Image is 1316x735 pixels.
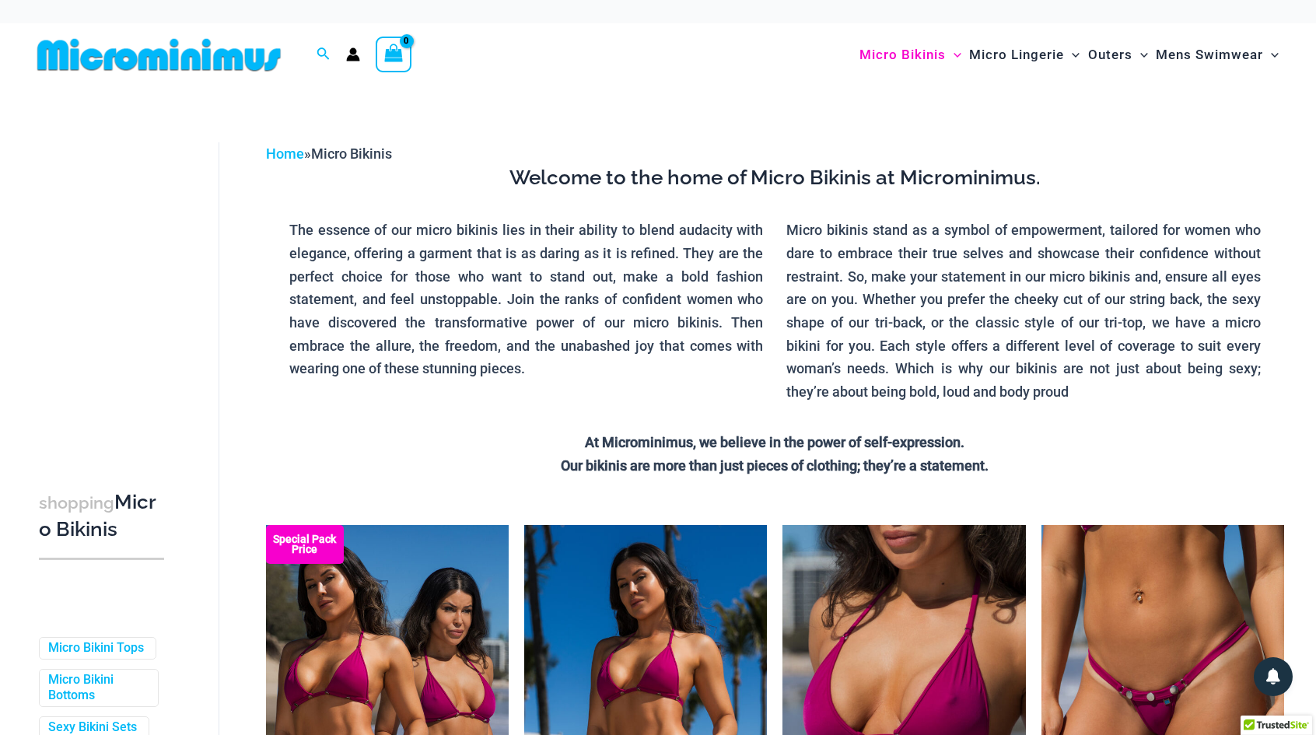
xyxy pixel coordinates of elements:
[1263,35,1279,75] span: Menu Toggle
[311,145,392,162] span: Micro Bikinis
[39,130,179,441] iframe: TrustedSite Certified
[376,37,411,72] a: View Shopping Cart, empty
[856,31,965,79] a: Micro BikinisMenu ToggleMenu Toggle
[965,31,1083,79] a: Micro LingerieMenu ToggleMenu Toggle
[266,145,392,162] span: »
[1152,31,1283,79] a: Mens SwimwearMenu ToggleMenu Toggle
[561,457,989,474] strong: Our bikinis are more than just pieces of clothing; they’re a statement.
[48,640,144,656] a: Micro Bikini Tops
[946,35,961,75] span: Menu Toggle
[48,672,146,705] a: Micro Bikini Bottoms
[1088,35,1132,75] span: Outers
[1064,35,1080,75] span: Menu Toggle
[585,434,964,450] strong: At Microminimus, we believe in the power of self-expression.
[1132,35,1148,75] span: Menu Toggle
[266,145,304,162] a: Home
[853,29,1285,81] nav: Site Navigation
[266,534,344,555] b: Special Pack Price
[1156,35,1263,75] span: Mens Swimwear
[317,45,331,65] a: Search icon link
[278,165,1272,191] h3: Welcome to the home of Micro Bikinis at Microminimus.
[39,489,164,543] h3: Micro Bikinis
[1084,31,1152,79] a: OutersMenu ToggleMenu Toggle
[786,219,1261,404] p: Micro bikinis stand as a symbol of empowerment, tailored for women who dare to embrace their true...
[31,37,287,72] img: MM SHOP LOGO FLAT
[289,219,764,380] p: The essence of our micro bikinis lies in their ability to blend audacity with elegance, offering ...
[859,35,946,75] span: Micro Bikinis
[346,47,360,61] a: Account icon link
[969,35,1064,75] span: Micro Lingerie
[39,493,114,513] span: shopping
